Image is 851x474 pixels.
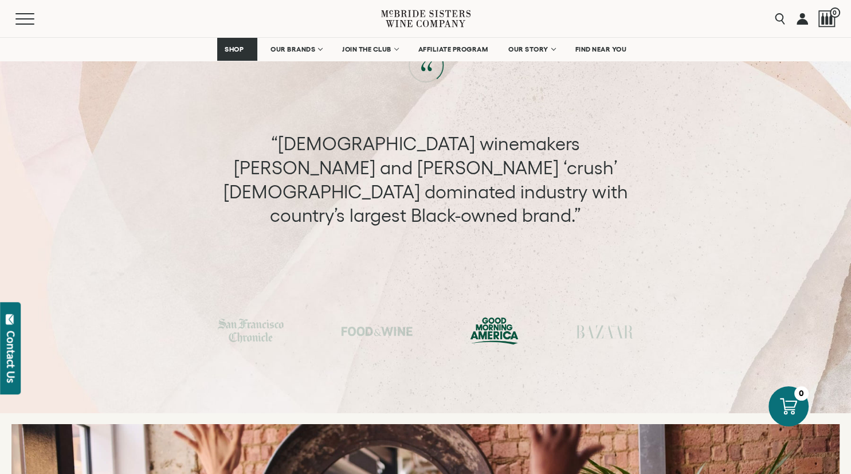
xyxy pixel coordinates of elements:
[225,45,244,53] span: SHOP
[830,7,840,18] span: 0
[411,38,496,61] a: AFFILIATE PROGRAM
[335,38,405,61] a: JOIN THE CLUB
[217,38,257,61] a: SHOP
[15,13,57,25] button: Mobile Menu Trigger
[212,132,639,227] div: “[DEMOGRAPHIC_DATA] winemakers [PERSON_NAME] and [PERSON_NAME] ‘crush’ [DEMOGRAPHIC_DATA] dominat...
[270,45,315,53] span: OUR BRANDS
[263,38,329,61] a: OUR BRANDS
[508,45,548,53] span: OUR STORY
[342,45,391,53] span: JOIN THE CLUB
[568,38,634,61] a: FIND NEAR YOU
[5,331,17,383] div: Contact Us
[501,38,562,61] a: OUR STORY
[794,386,809,401] div: 0
[418,45,488,53] span: AFFILIATE PROGRAM
[575,45,627,53] span: FIND NEAR YOU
